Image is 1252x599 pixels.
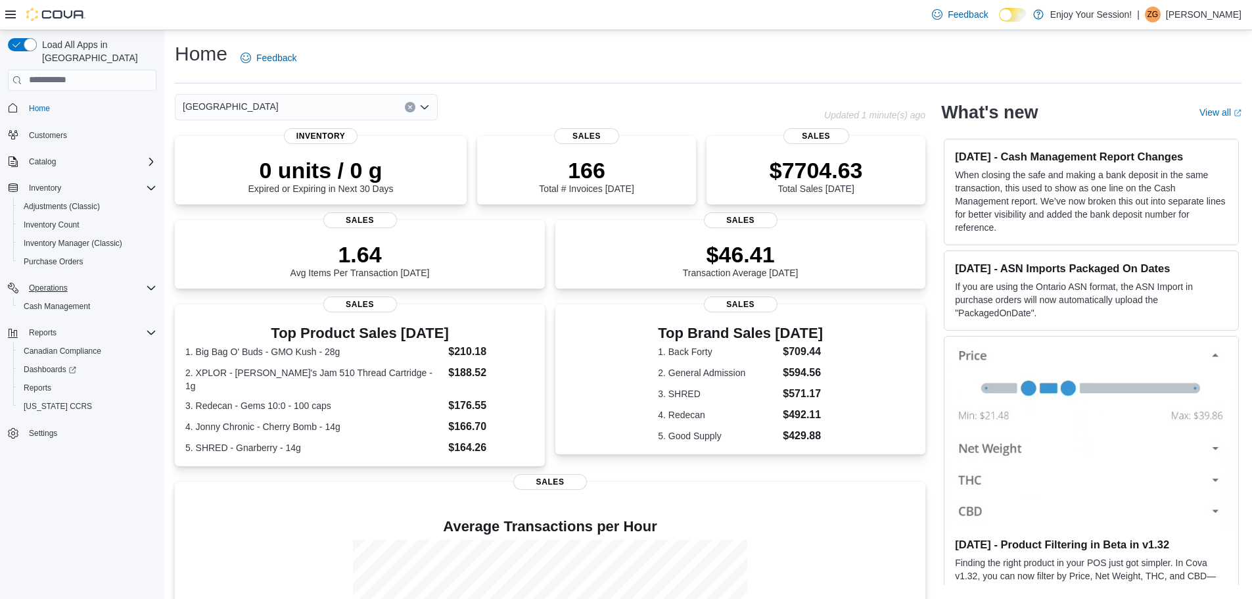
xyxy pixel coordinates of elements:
[24,280,73,296] button: Operations
[323,297,397,312] span: Sales
[185,345,443,358] dt: 1. Big Bag O' Buds - GMO Kush - 28g
[405,102,415,112] button: Clear input
[29,428,57,439] span: Settings
[1137,7,1140,22] p: |
[24,127,156,143] span: Customers
[290,241,430,268] p: 1.64
[290,241,430,278] div: Avg Items Per Transaction [DATE]
[18,398,97,414] a: [US_STATE] CCRS
[18,254,156,270] span: Purchase Orders
[24,101,55,116] a: Home
[1199,107,1241,118] a: View allExternal link
[323,212,397,228] span: Sales
[1234,109,1241,117] svg: External link
[24,325,156,341] span: Reports
[185,441,443,454] dt: 5. SHRED - Gnarberry - 14g
[24,425,156,441] span: Settings
[3,153,162,171] button: Catalog
[18,199,156,214] span: Adjustments (Classic)
[185,325,534,341] h3: Top Product Sales [DATE]
[18,380,156,396] span: Reports
[3,279,162,297] button: Operations
[24,238,122,249] span: Inventory Manager (Classic)
[448,398,534,414] dd: $176.55
[24,280,156,296] span: Operations
[29,103,50,114] span: Home
[783,428,823,444] dd: $429.88
[1145,7,1161,22] div: Zachery Griffiths
[448,440,534,456] dd: $164.26
[448,344,534,360] dd: $210.18
[185,366,443,393] dt: 2. XPLOR - [PERSON_NAME]'s Jam 510 Thread Cartridge - 1g
[539,157,634,194] div: Total # Invoices [DATE]
[18,343,106,359] a: Canadian Compliance
[783,365,823,381] dd: $594.56
[29,130,67,141] span: Customers
[13,234,162,252] button: Inventory Manager (Classic)
[1166,7,1241,22] p: [PERSON_NAME]
[955,168,1228,234] p: When closing the safe and making a bank deposit in the same transaction, this used to show as one...
[3,99,162,118] button: Home
[704,212,777,228] span: Sales
[18,199,105,214] a: Adjustments (Classic)
[24,425,62,441] a: Settings
[18,254,89,270] a: Purchase Orders
[3,179,162,197] button: Inventory
[1050,7,1132,22] p: Enjoy Your Session!
[658,345,777,358] dt: 1. Back Forty
[13,197,162,216] button: Adjustments (Classic)
[24,180,66,196] button: Inventory
[704,297,777,312] span: Sales
[24,401,92,412] span: [US_STATE] CCRS
[185,519,915,535] h4: Average Transactions per Hour
[783,128,849,144] span: Sales
[955,262,1228,275] h3: [DATE] - ASN Imports Packaged On Dates
[955,280,1228,320] p: If you are using the Ontario ASN format, the ASN Import in purchase orders will now automatically...
[658,408,777,421] dt: 4. Redecan
[185,399,443,412] dt: 3. Redecan - Gems 10:0 - 100 caps
[3,126,162,145] button: Customers
[783,344,823,360] dd: $709.44
[1148,7,1159,22] span: ZG
[37,38,156,64] span: Load All Apps in [GEOGRAPHIC_DATA]
[29,327,57,338] span: Reports
[18,299,156,314] span: Cash Management
[658,387,777,400] dt: 3. SHRED
[18,235,156,251] span: Inventory Manager (Classic)
[18,235,128,251] a: Inventory Manager (Classic)
[539,157,634,183] p: 166
[13,397,162,416] button: [US_STATE] CCRS
[18,217,156,233] span: Inventory Count
[29,283,68,293] span: Operations
[185,420,443,433] dt: 4. Jonny Chronic - Cherry Bomb - 14g
[13,252,162,271] button: Purchase Orders
[8,93,156,477] nav: Complex example
[13,360,162,379] a: Dashboards
[13,216,162,234] button: Inventory Count
[24,256,83,267] span: Purchase Orders
[927,1,993,28] a: Feedback
[658,325,823,341] h3: Top Brand Sales [DATE]
[3,423,162,443] button: Settings
[13,342,162,360] button: Canadian Compliance
[18,362,156,377] span: Dashboards
[770,157,863,194] div: Total Sales [DATE]
[770,157,863,183] p: $7704.63
[824,110,925,120] p: Updated 1 minute(s) ago
[955,150,1228,163] h3: [DATE] - Cash Management Report Changes
[175,41,227,67] h1: Home
[24,201,100,212] span: Adjustments (Classic)
[24,180,156,196] span: Inventory
[256,51,296,64] span: Feedback
[419,102,430,112] button: Open list of options
[513,474,587,490] span: Sales
[941,102,1038,123] h2: What's new
[955,538,1228,551] h3: [DATE] - Product Filtering in Beta in v1.32
[183,99,279,114] span: [GEOGRAPHIC_DATA]
[24,364,76,375] span: Dashboards
[29,183,61,193] span: Inventory
[284,128,358,144] span: Inventory
[783,386,823,402] dd: $571.17
[24,128,72,143] a: Customers
[24,301,90,312] span: Cash Management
